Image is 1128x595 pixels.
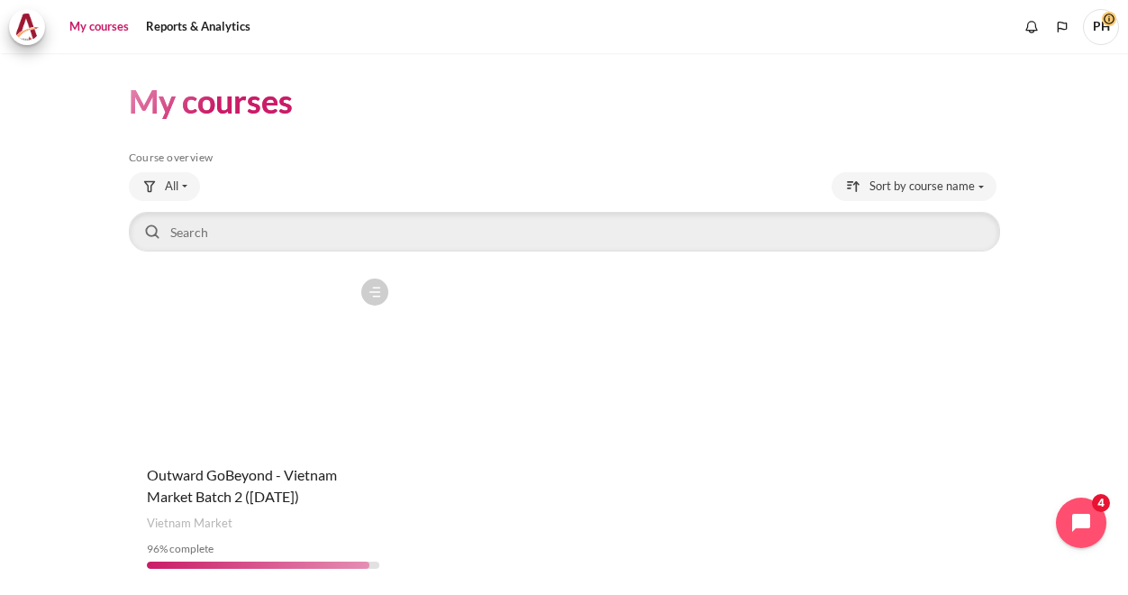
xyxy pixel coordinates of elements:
[832,172,996,201] button: Sorting drop-down menu
[869,178,975,196] span: Sort by course name
[165,178,178,196] span: All
[1018,14,1045,41] div: Show notification window with no new notifications
[129,80,293,123] h1: My courses
[63,9,135,45] a: My courses
[147,541,379,557] div: % complete
[147,515,232,533] span: Vietnam Market
[147,542,159,555] span: 96
[147,466,337,505] a: Outward GoBeyond - Vietnam Market Batch 2 ([DATE])
[1083,9,1119,45] a: User menu
[9,9,54,45] a: Architeck Architeck
[129,212,1000,252] input: Search
[140,9,257,45] a: Reports & Analytics
[129,151,1000,165] h5: Course overview
[14,14,40,41] img: Architeck
[1083,9,1119,45] span: PH
[129,172,200,201] button: Grouping drop-down menu
[129,172,1000,255] div: Course overview controls
[1049,14,1076,41] button: Languages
